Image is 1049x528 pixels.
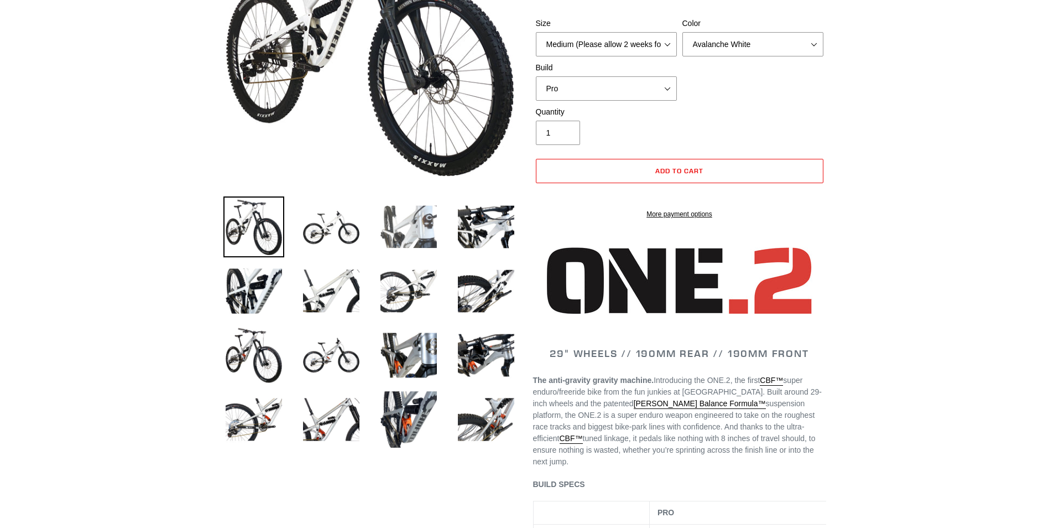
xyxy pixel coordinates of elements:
[456,196,516,257] img: Load image into Gallery viewer, ONE.2 Super Enduro - Complete Bike
[223,261,284,322] img: Load image into Gallery viewer, ONE.2 Super Enduro - Complete Bike
[657,508,674,517] strong: PRO
[301,325,362,386] img: Load image into Gallery viewer, ONE.2 Super Enduro - Complete Bike
[378,261,439,322] img: Load image into Gallery viewer, ONE.2 Super Enduro - Complete Bike
[533,376,654,385] strong: The anti-gravity gravity machine.
[223,389,284,450] img: Load image into Gallery viewer, ONE.2 Super Enduro - Complete Bike
[223,325,284,386] img: Load image into Gallery viewer, ONE.2 Super Enduro - Complete Bike
[301,196,362,257] img: Load image into Gallery viewer, ONE.2 Super Enduro - Complete Bike
[456,325,516,386] img: Load image into Gallery viewer, ONE.2 Super Enduro - Complete Bike
[760,376,783,386] a: CBF™
[533,434,816,466] span: tuned linkage, it pedals like nothing with 8 inches of travel should, to ensure nothing is wasted...
[378,389,439,450] img: Load image into Gallery viewer, ONE.2 Super Enduro - Complete Bike
[533,376,822,408] span: super enduro/freeride bike from the fun junkies at [GEOGRAPHIC_DATA]. Built around 29-inch wheels...
[223,196,284,257] img: Load image into Gallery viewer, ONE.2 Super Enduro - Complete Bike
[536,106,677,118] label: Quantity
[301,389,362,450] img: Load image into Gallery viewer, ONE.2 Super Enduro - Complete Bike
[456,261,516,322] img: Load image into Gallery viewer, ONE.2 Super Enduro - Complete Bike
[533,480,585,489] span: BUILD SPECS
[536,209,823,219] a: More payment options
[560,434,583,444] a: CBF™
[536,62,677,74] label: Build
[536,159,823,183] button: Add to cart
[655,167,703,175] span: Add to cart
[301,261,362,322] img: Load image into Gallery viewer, ONE.2 Super Enduro - Complete Bike
[378,325,439,386] img: Load image into Gallery viewer, ONE.2 Super Enduro - Complete Bike
[456,389,516,450] img: Load image into Gallery viewer, ONE.2 Super Enduro - Complete Bike
[536,18,677,29] label: Size
[378,196,439,257] img: Load image into Gallery viewer, ONE.2 Super Enduro - Complete Bike
[654,376,760,385] span: Introducing the ONE.2, the first
[682,18,823,29] label: Color
[533,399,815,443] span: suspension platform, the ONE.2 is a super enduro weapon engineered to take on the roughest race t...
[550,347,808,360] span: 29" WHEELS // 190MM REAR // 190MM FRONT
[634,399,766,409] a: [PERSON_NAME] Balance Formula™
